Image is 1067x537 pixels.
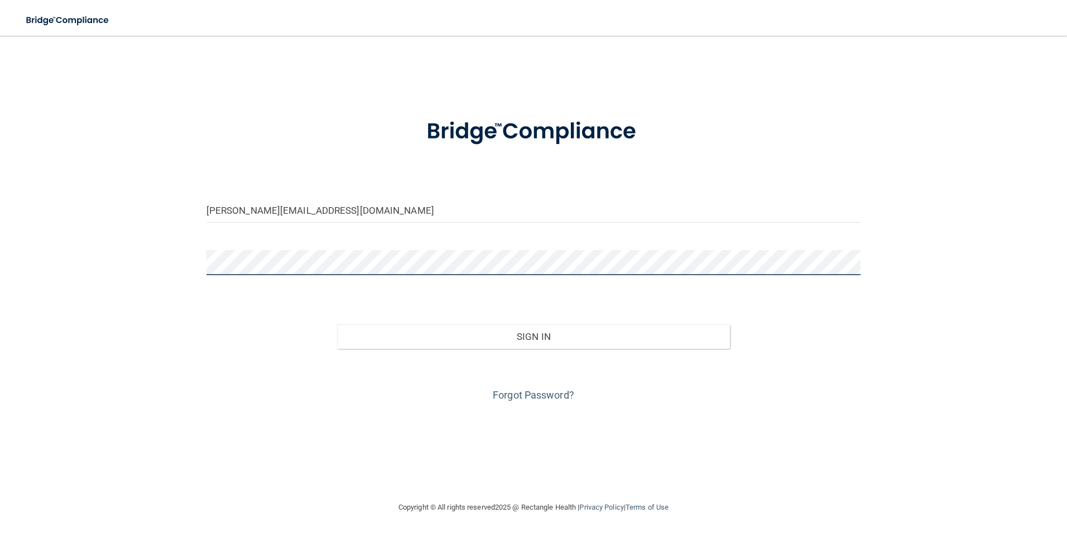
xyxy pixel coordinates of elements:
[206,198,861,223] input: Email
[626,503,669,511] a: Terms of Use
[493,389,574,401] a: Forgot Password?
[403,103,664,161] img: bridge_compliance_login_screen.278c3ca4.svg
[17,9,119,32] img: bridge_compliance_login_screen.278c3ca4.svg
[337,324,730,349] button: Sign In
[330,490,737,525] div: Copyright © All rights reserved 2025 @ Rectangle Health | |
[579,503,623,511] a: Privacy Policy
